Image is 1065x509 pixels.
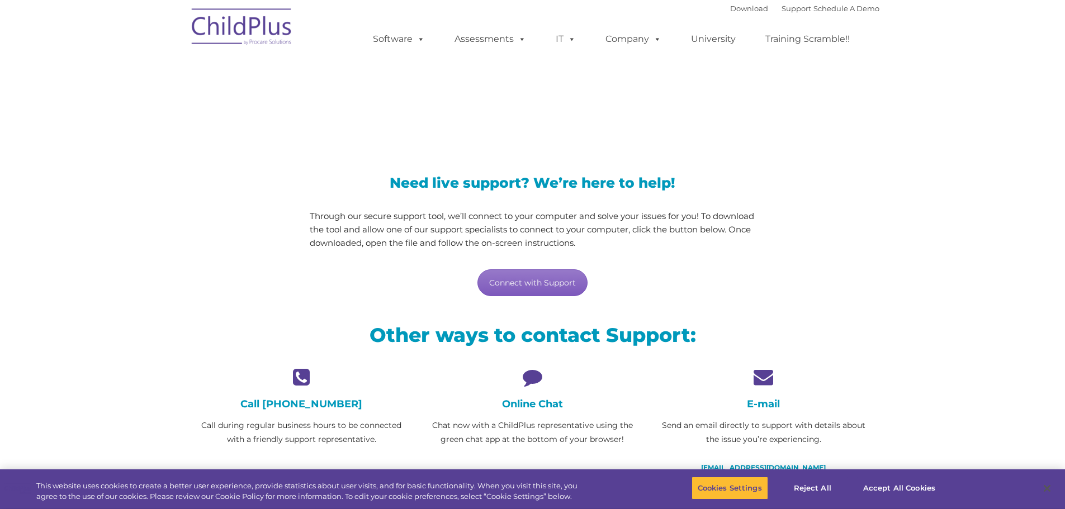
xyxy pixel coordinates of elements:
[701,463,826,472] a: [EMAIL_ADDRESS][DOMAIN_NAME]
[425,418,640,446] p: Chat now with a ChildPlus representative using the green chat app at the bottom of your browser!
[692,477,768,500] button: Cookies Settings
[195,398,409,410] h4: Call [PHONE_NUMBER]
[754,28,861,50] a: Training Scramble!!
[782,4,811,13] a: Support
[195,80,613,115] span: LiveSupport with SplashTop
[813,4,879,13] a: Schedule A Demo
[545,28,587,50] a: IT
[362,28,436,50] a: Software
[656,398,870,410] h4: E-mail
[1035,476,1059,501] button: Close
[36,481,586,502] div: This website uses cookies to create a better user experience, provide statistics about user visit...
[195,418,409,446] p: Call during regular business hours to be connected with a friendly support representative.
[425,398,640,410] h4: Online Chat
[443,28,537,50] a: Assessments
[310,210,755,250] p: Through our secure support tool, we’ll connect to your computer and solve your issues for you! To...
[730,4,768,13] a: Download
[656,418,870,446] p: Send an email directly to support with details about the issue you’re experiencing.
[778,477,848,500] button: Reject All
[477,269,588,296] a: Connect with Support
[730,4,879,13] font: |
[186,1,298,56] img: ChildPlus by Procare Solutions
[857,477,941,500] button: Accept All Cookies
[195,322,871,348] h2: Other ways to contact Support:
[594,28,673,50] a: Company
[680,28,747,50] a: University
[310,176,755,190] h3: Need live support? We’re here to help!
